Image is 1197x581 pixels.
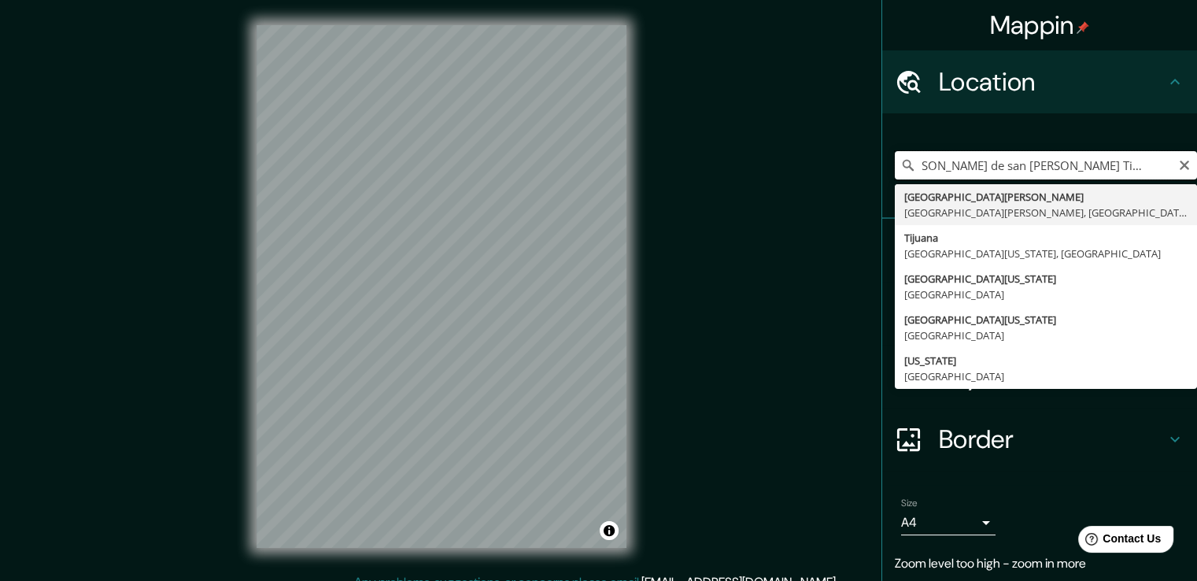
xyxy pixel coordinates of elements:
h4: Mappin [990,9,1090,41]
h4: Location [939,66,1166,98]
div: Border [882,408,1197,471]
div: [US_STATE] [904,353,1188,368]
div: [GEOGRAPHIC_DATA][US_STATE] [904,312,1188,328]
div: Style [882,282,1197,345]
label: Size [901,497,918,510]
div: Pins [882,219,1197,282]
div: [GEOGRAPHIC_DATA][PERSON_NAME] [904,189,1188,205]
img: pin-icon.png [1077,21,1089,34]
button: Clear [1178,157,1191,172]
div: [GEOGRAPHIC_DATA] [904,287,1188,302]
p: Zoom level too high - zoom in more [895,554,1184,573]
input: Pick your city or area [895,151,1197,179]
h4: Border [939,424,1166,455]
div: Tijuana [904,230,1188,246]
div: A4 [901,510,996,535]
div: Layout [882,345,1197,408]
div: Location [882,50,1197,113]
div: [GEOGRAPHIC_DATA] [904,328,1188,343]
canvas: Map [257,25,626,548]
div: [GEOGRAPHIC_DATA] [904,368,1188,384]
div: [GEOGRAPHIC_DATA][US_STATE], [GEOGRAPHIC_DATA] [904,246,1188,261]
iframe: Help widget launcher [1057,520,1180,564]
div: [GEOGRAPHIC_DATA][PERSON_NAME], [GEOGRAPHIC_DATA][US_STATE], [GEOGRAPHIC_DATA] [904,205,1188,220]
button: Toggle attribution [600,521,619,540]
h4: Layout [939,361,1166,392]
div: [GEOGRAPHIC_DATA][US_STATE] [904,271,1188,287]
